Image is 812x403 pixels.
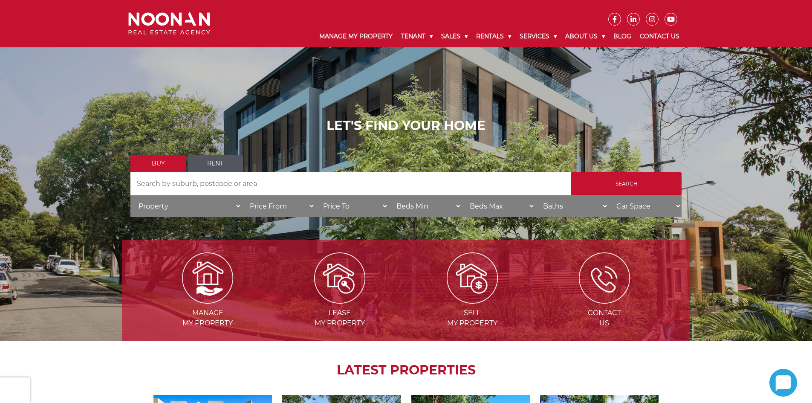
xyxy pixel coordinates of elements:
span: Manage my Property [142,308,273,328]
a: Sell my property Sellmy Property [407,273,537,327]
span: Sell my Property [407,308,537,328]
img: Manage my Property [182,252,233,304]
h2: LATEST PROPERTIES [143,362,669,378]
img: ICONS [579,252,630,304]
a: Blog [609,26,636,47]
span: Contact Us [539,308,670,328]
input: Search by suburb, postcode or area [130,172,571,195]
a: Manage My Property [315,26,397,47]
img: Lease my property [314,252,365,304]
img: Sell my property [447,252,498,304]
input: Search [571,172,682,195]
a: Manage my Property Managemy Property [142,273,273,327]
a: Contact Us [636,26,684,47]
img: Noonan Real Estate Agency [128,12,210,35]
a: Buy [130,155,186,172]
a: Rentals [472,26,515,47]
h1: LET'S FIND YOUR HOME [130,118,682,133]
a: Sales [437,26,472,47]
a: Tenant [397,26,437,47]
a: Lease my property Leasemy Property [275,273,405,327]
a: ICONS ContactUs [539,273,670,327]
span: Lease my Property [275,308,405,328]
a: About Us [561,26,609,47]
a: Services [515,26,561,47]
a: Rent [188,155,243,172]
